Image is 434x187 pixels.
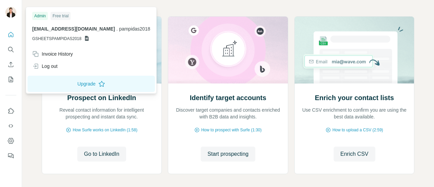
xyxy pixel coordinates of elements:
[27,76,155,92] button: Upgrade
[5,105,16,117] button: Use Surfe on LinkedIn
[84,150,119,158] span: Go to LinkedIn
[332,127,383,133] span: How to upload a CSV (2:59)
[201,127,261,133] span: How to prospect with Surfe (1:30)
[208,150,249,158] span: Start prospecting
[175,107,281,120] p: Discover target companies and contacts enriched with B2B data and insights.
[73,127,137,133] span: How Surfe works on LinkedIn (1:58)
[5,7,16,18] img: Avatar
[201,147,255,162] button: Start prospecting
[5,150,16,162] button: Feedback
[5,29,16,41] button: Quick start
[119,26,150,32] span: pampidas2018
[5,73,16,86] button: My lists
[32,51,73,57] div: Invoice History
[5,120,16,132] button: Use Surfe API
[116,26,118,32] span: .
[32,26,115,32] span: [EMAIL_ADDRESS][DOMAIN_NAME]
[51,12,71,20] div: Free trial
[32,12,48,20] div: Admin
[77,147,126,162] button: Go to LinkedIn
[190,93,267,102] h2: Identify target accounts
[334,147,375,162] button: Enrich CSV
[301,107,408,120] p: Use CSV enrichment to confirm you are using the best data available.
[168,17,288,83] img: Identify target accounts
[5,135,16,147] button: Dashboard
[5,58,16,71] button: Enrich CSV
[49,107,155,120] p: Reveal contact information for intelligent prospecting and instant data sync.
[315,93,394,102] h2: Enrich your contact lists
[32,36,81,42] span: GSHEETSPAMPIDAS2018
[67,93,136,102] h2: Prospect on LinkedIn
[340,150,369,158] span: Enrich CSV
[294,17,415,83] img: Enrich your contact lists
[32,63,58,70] div: Log out
[5,43,16,56] button: Search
